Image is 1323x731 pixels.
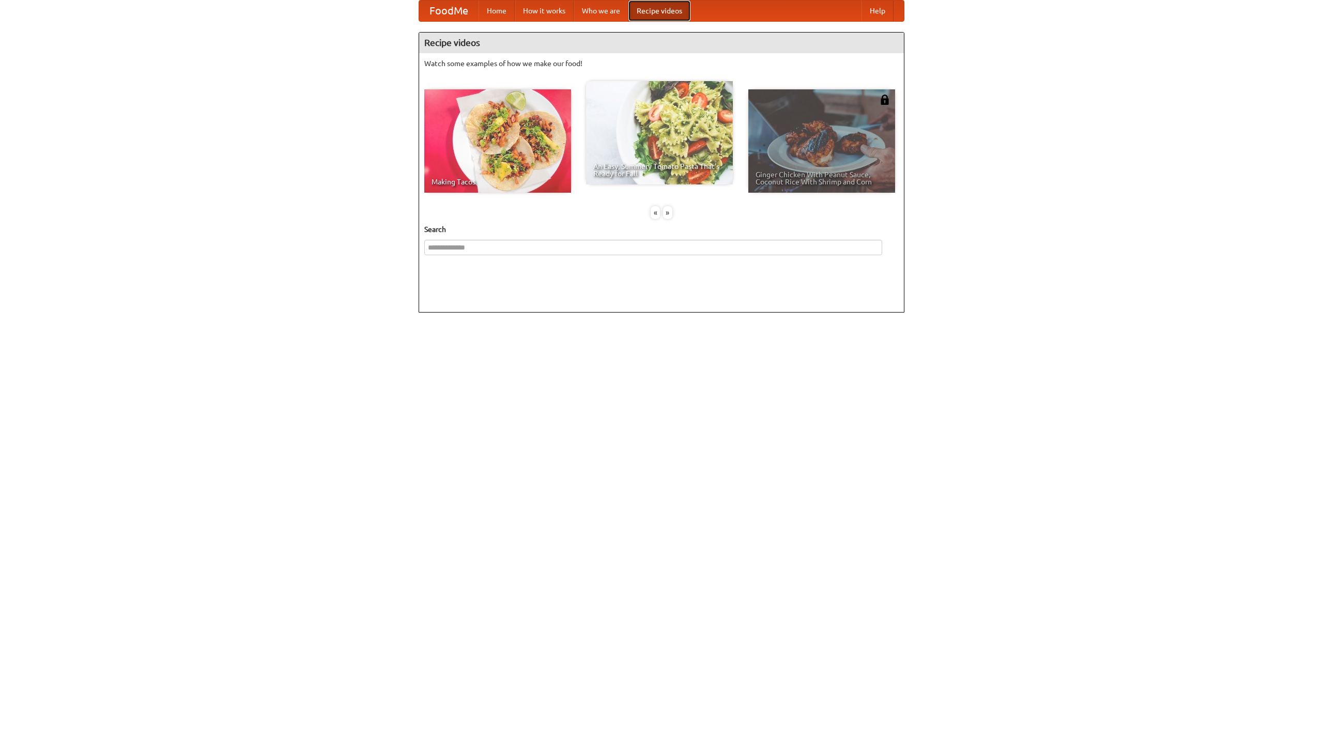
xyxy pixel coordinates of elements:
span: An Easy, Summery Tomato Pasta That's Ready for Fall [593,163,726,177]
span: Making Tacos [432,178,564,185]
div: « [651,206,660,219]
a: How it works [515,1,574,21]
div: » [663,206,672,219]
a: An Easy, Summery Tomato Pasta That's Ready for Fall [586,81,733,184]
h5: Search [424,224,899,235]
a: Making Tacos [424,89,571,193]
a: Help [862,1,894,21]
a: Recipe videos [628,1,690,21]
h4: Recipe videos [419,33,904,53]
a: FoodMe [419,1,479,21]
a: Who we are [574,1,628,21]
a: Home [479,1,515,21]
p: Watch some examples of how we make our food! [424,58,899,69]
img: 483408.png [880,95,890,105]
